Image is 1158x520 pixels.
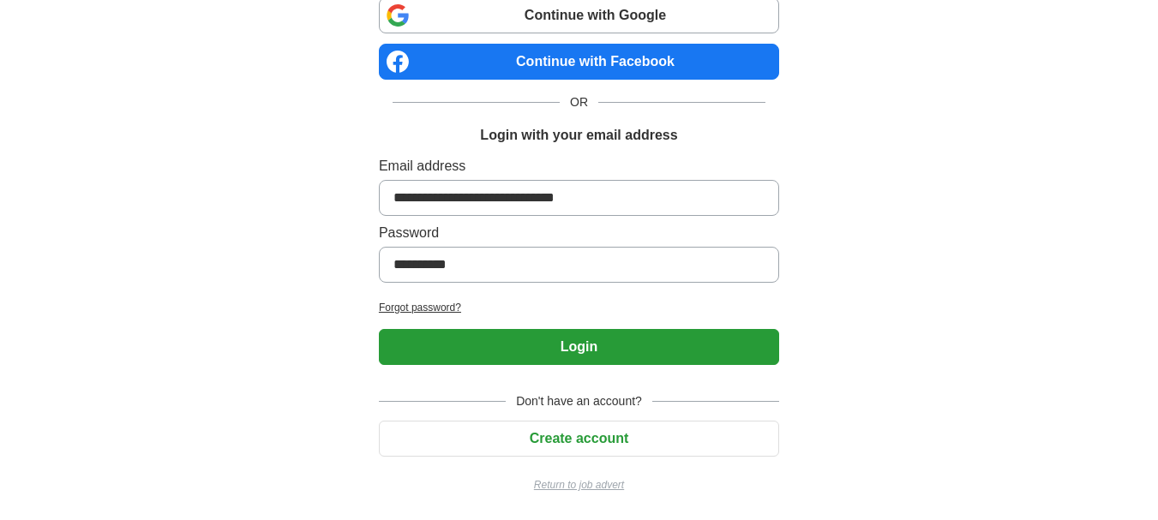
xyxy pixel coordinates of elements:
[379,477,779,493] a: Return to job advert
[379,421,779,457] button: Create account
[560,93,598,111] span: OR
[379,44,779,80] a: Continue with Facebook
[480,125,677,146] h1: Login with your email address
[506,392,652,410] span: Don't have an account?
[379,156,779,176] label: Email address
[379,431,779,445] a: Create account
[379,223,779,243] label: Password
[379,300,779,315] a: Forgot password?
[379,329,779,365] button: Login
